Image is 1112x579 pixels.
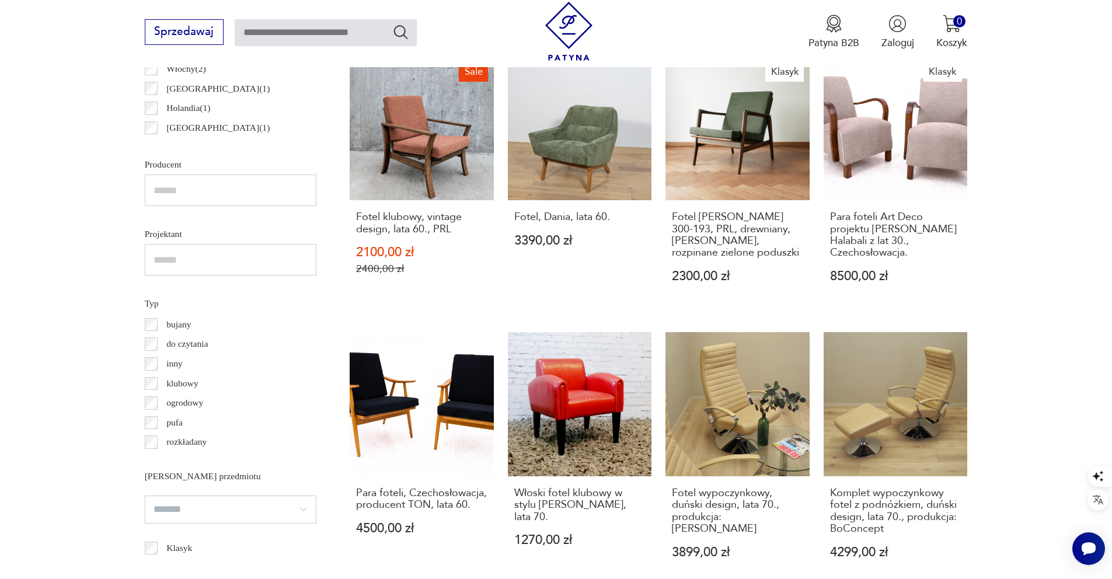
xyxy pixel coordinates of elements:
img: Ikona medalu [825,15,843,33]
a: Fotel, Dania, lata 60.Fotel, Dania, lata 60.3390,00 zł [508,57,652,310]
p: 3899,00 zł [672,546,803,559]
p: Klasyk [166,540,192,556]
a: Ikona medaluPatyna B2B [808,15,859,50]
p: [GEOGRAPHIC_DATA] ( 1 ) [166,120,270,135]
p: Typ [145,296,316,311]
p: 1270,00 zł [514,534,646,546]
img: Ikona koszyka [943,15,961,33]
p: [PERSON_NAME] przedmiotu [145,469,316,484]
h3: Fotel klubowy, vintage design, lata 60., PRL [356,211,487,235]
a: KlasykFotel Stefan 300-193, PRL, drewniany, Bączyk, rozpinane zielone poduszkiFotel [PERSON_NAME]... [665,57,810,310]
a: Sprzedawaj [145,28,224,37]
img: Patyna - sklep z meblami i dekoracjami vintage [539,2,598,61]
button: Patyna B2B [808,15,859,50]
p: bujany [166,317,191,332]
p: [GEOGRAPHIC_DATA] ( 1 ) [166,81,270,96]
p: inny [166,356,183,371]
p: 8500,00 zł [830,270,961,282]
p: klubowy [166,376,198,391]
h3: Para foteli, Czechosłowacja, producent TON, lata 60. [356,487,487,511]
p: Producent [145,157,316,172]
p: Włochy ( 2 ) [166,61,206,76]
p: Zaloguj [881,36,914,50]
img: Ikonka użytkownika [888,15,907,33]
p: 2400,00 zł [356,263,487,275]
p: Projektant [145,226,316,242]
p: [GEOGRAPHIC_DATA] ( 1 ) [166,139,270,155]
h3: Fotel, Dania, lata 60. [514,211,646,223]
p: Holandia ( 1 ) [166,100,210,116]
p: pufa [166,415,183,430]
h3: Komplet wypoczynkowy fotel z podnóżkiem, duński design, lata 70., produkcja: BoConcept [830,487,961,535]
button: Szukaj [392,23,409,40]
a: KlasykPara foteli Art Deco projektu J. Halabali z lat 30., Czechosłowacja.Para foteli Art Deco pr... [824,57,968,310]
h3: Fotel wypoczynkowy, duński design, lata 70., produkcja: [PERSON_NAME] [672,487,803,535]
button: Zaloguj [881,15,914,50]
h3: Fotel [PERSON_NAME] 300-193, PRL, drewniany, [PERSON_NAME], rozpinane zielone poduszki [672,211,803,259]
button: 0Koszyk [936,15,967,50]
p: 3390,00 zł [514,235,646,247]
div: 0 [953,15,965,27]
p: do czytania [166,336,208,351]
h3: Para foteli Art Deco projektu [PERSON_NAME] Halabali z lat 30., Czechosłowacja. [830,211,961,259]
p: 2300,00 zł [672,270,803,282]
p: 4500,00 zł [356,522,487,535]
p: ogrodowy [166,395,203,410]
p: 4299,00 zł [830,546,961,559]
button: Sprzedawaj [145,19,224,45]
iframe: Smartsupp widget button [1072,532,1105,565]
p: 2100,00 zł [356,246,487,259]
h3: Włoski fotel klubowy w stylu [PERSON_NAME], lata 70. [514,487,646,523]
a: SaleFotel klubowy, vintage design, lata 60., PRLFotel klubowy, vintage design, lata 60., PRL2100,... [350,57,494,310]
p: Koszyk [936,36,967,50]
p: rozkładany [166,434,207,449]
p: Patyna B2B [808,36,859,50]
